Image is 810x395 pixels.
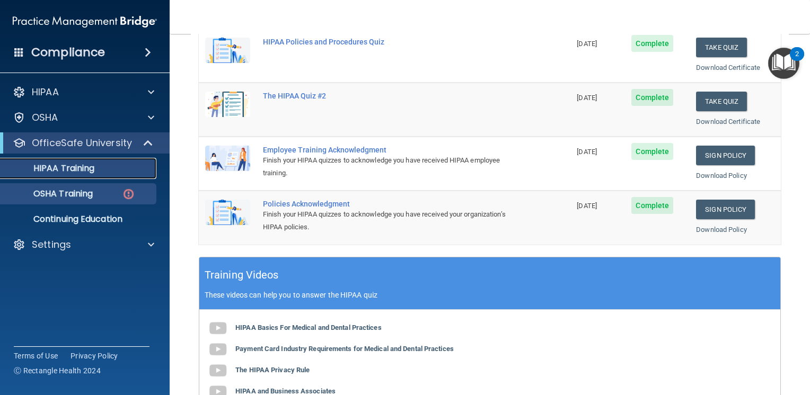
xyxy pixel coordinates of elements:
[207,360,228,381] img: gray_youtube_icon.38fcd6cc.png
[577,40,597,48] span: [DATE]
[631,197,673,214] span: Complete
[263,154,517,179] div: Finish your HIPAA quizzes to acknowledge you have received HIPAA employee training.
[32,86,59,98] p: HIPAA
[13,86,154,98] a: HIPAA
[696,64,760,71] a: Download Certificate
[263,208,517,234] div: Finish your HIPAA quizzes to acknowledge you have received your organization’s HIPAA policies.
[122,187,135,201] img: danger-circle.6113f641.png
[71,351,118,361] a: Privacy Policy
[757,322,797,362] iframe: Drift Widget Chat Controller
[795,54,799,68] div: 2
[263,200,517,208] div: Policies Acknowledgment
[207,339,228,360] img: gray_youtube_icon.38fcd6cc.png
[577,94,597,102] span: [DATE]
[13,111,154,124] a: OSHA
[235,345,454,353] b: Payment Card Industry Requirements for Medical and Dental Practices
[577,148,597,156] span: [DATE]
[7,163,94,174] p: HIPAA Training
[13,137,154,149] a: OfficeSafe University
[7,188,93,199] p: OSHA Training
[14,365,101,376] span: Ⓒ Rectangle Health 2024
[235,366,310,374] b: The HIPAA Privacy Rule
[14,351,58,361] a: Terms of Use
[207,318,228,339] img: gray_youtube_icon.38fcd6cc.png
[32,137,132,149] p: OfficeSafe University
[631,35,673,52] span: Complete
[7,214,152,225] p: Continuing Education
[768,48,799,79] button: Open Resource Center, 2 new notifications
[696,200,755,219] a: Sign Policy
[205,266,279,284] h5: Training Videos
[32,111,58,124] p: OSHA
[696,92,747,111] button: Take Quiz
[31,45,105,60] h4: Compliance
[696,146,755,165] a: Sign Policy
[13,11,157,32] img: PMB logo
[13,238,154,251] a: Settings
[263,146,517,154] div: Employee Training Acknowledgment
[205,291,775,299] p: These videos can help you to answer the HIPAA quiz
[631,89,673,106] span: Complete
[263,38,517,46] div: HIPAA Policies and Procedures Quiz
[263,92,517,100] div: The HIPAA Quiz #2
[696,38,747,57] button: Take Quiz
[32,238,71,251] p: Settings
[631,143,673,160] span: Complete
[577,202,597,210] span: [DATE]
[696,172,747,179] a: Download Policy
[696,226,747,234] a: Download Policy
[235,387,336,395] b: HIPAA and Business Associates
[235,324,382,331] b: HIPAA Basics For Medical and Dental Practices
[696,118,760,125] a: Download Certificate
